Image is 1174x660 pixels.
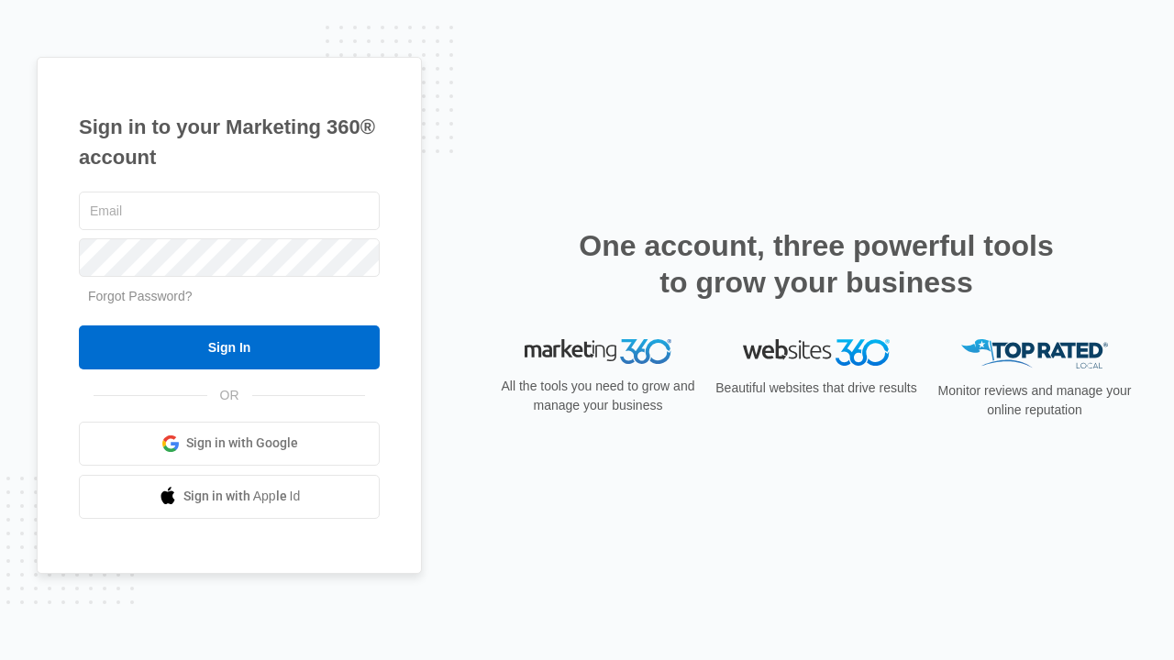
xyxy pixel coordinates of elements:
[743,339,890,366] img: Websites 360
[183,487,301,506] span: Sign in with Apple Id
[714,379,919,398] p: Beautiful websites that drive results
[79,192,380,230] input: Email
[79,325,380,369] input: Sign In
[207,386,252,405] span: OR
[495,377,701,415] p: All the tools you need to grow and manage your business
[79,422,380,466] a: Sign in with Google
[525,339,671,365] img: Marketing 360
[961,339,1108,369] img: Top Rated Local
[186,434,298,453] span: Sign in with Google
[79,475,380,519] a: Sign in with Apple Id
[79,112,380,172] h1: Sign in to your Marketing 360® account
[932,381,1137,420] p: Monitor reviews and manage your online reputation
[88,289,193,303] a: Forgot Password?
[573,227,1059,301] h2: One account, three powerful tools to grow your business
